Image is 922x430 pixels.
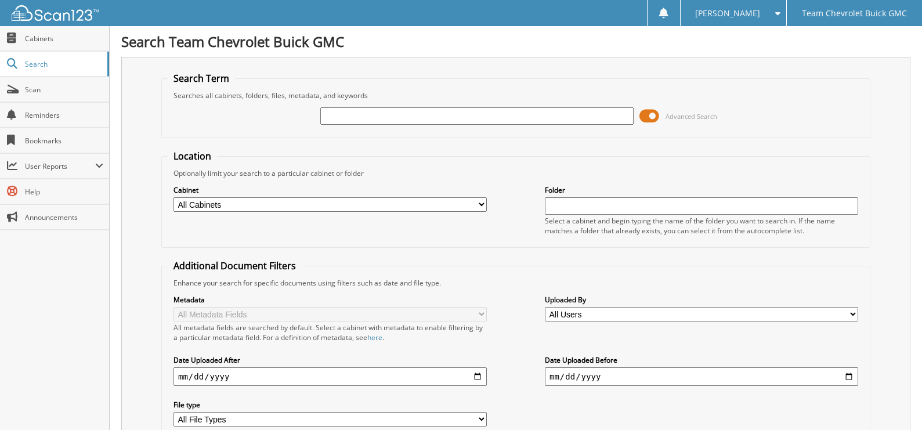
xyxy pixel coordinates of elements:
span: Cabinets [25,34,103,44]
img: scan123-logo-white.svg [12,5,99,21]
span: Announcements [25,212,103,222]
div: All metadata fields are searched by default. Select a cabinet with metadata to enable filtering b... [173,323,487,342]
input: start [173,367,487,386]
span: User Reports [25,161,95,171]
span: Team Chevrolet Buick GMC [802,10,907,17]
label: Folder [545,185,858,195]
div: Enhance your search for specific documents using filters such as date and file type. [168,278,864,288]
legend: Location [168,150,217,162]
input: end [545,367,858,386]
span: Reminders [25,110,103,120]
span: Bookmarks [25,136,103,146]
label: Date Uploaded After [173,355,487,365]
label: Uploaded By [545,295,858,305]
legend: Search Term [168,72,235,85]
span: Search [25,59,102,69]
div: Select a cabinet and begin typing the name of the folder you want to search in. If the name match... [545,216,858,236]
span: Scan [25,85,103,95]
span: [PERSON_NAME] [695,10,760,17]
span: Advanced Search [666,112,717,121]
a: here [367,333,382,342]
h1: Search Team Chevrolet Buick GMC [121,32,910,51]
legend: Additional Document Filters [168,259,302,272]
span: Help [25,187,103,197]
div: Searches all cabinets, folders, files, metadata, and keywords [168,91,864,100]
label: Metadata [173,295,487,305]
div: Optionally limit your search to a particular cabinet or folder [168,168,864,178]
label: File type [173,400,487,410]
label: Date Uploaded Before [545,355,858,365]
label: Cabinet [173,185,487,195]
